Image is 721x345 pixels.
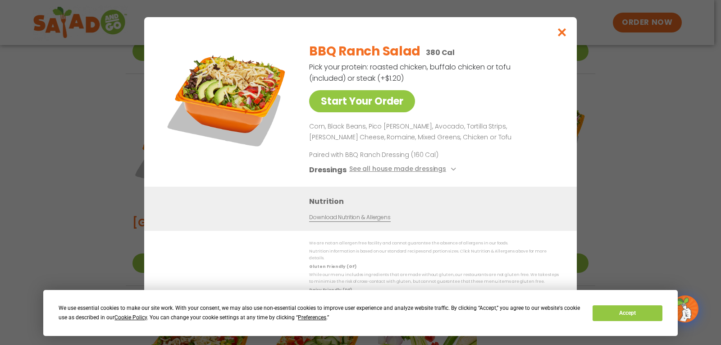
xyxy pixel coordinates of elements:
[309,164,347,175] h3: Dressings
[309,287,351,292] strong: Dairy Friendly (DF)
[309,150,476,159] p: Paired with BBQ Ranch Dressing (160 Cal)
[309,213,390,221] a: Download Nutrition & Allergens
[309,263,356,269] strong: Gluten Friendly (GF)
[114,314,147,321] span: Cookie Policy
[309,195,563,207] h3: Nutrition
[309,90,415,112] a: Start Your Order
[309,42,420,61] h2: BBQ Ranch Salad
[548,17,577,47] button: Close modal
[309,248,559,262] p: Nutrition information is based on our standard recipes and portion sizes. Click Nutrition & Aller...
[43,290,678,336] div: Cookie Consent Prompt
[349,164,459,175] button: See all house made dressings
[309,271,559,285] p: While our menu includes ingredients that are made without gluten, our restaurants are not gluten ...
[309,240,559,247] p: We are not an allergen free facility and cannot guarantee the absence of allergens in our foods.
[593,305,662,321] button: Accept
[298,314,326,321] span: Preferences
[672,296,698,322] img: wpChatIcon
[164,35,291,161] img: Featured product photo for BBQ Ranch Salad
[59,304,582,322] div: We use essential cookies to make our site work. With your consent, we may also use non-essential ...
[309,121,555,143] p: Corn, Black Beans, Pico [PERSON_NAME], Avocado, Tortilla Strips, [PERSON_NAME] Cheese, Romaine, M...
[426,47,455,58] p: 380 Cal
[309,61,512,84] p: Pick your protein: roasted chicken, buffalo chicken or tofu (included) or steak (+$1.20)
